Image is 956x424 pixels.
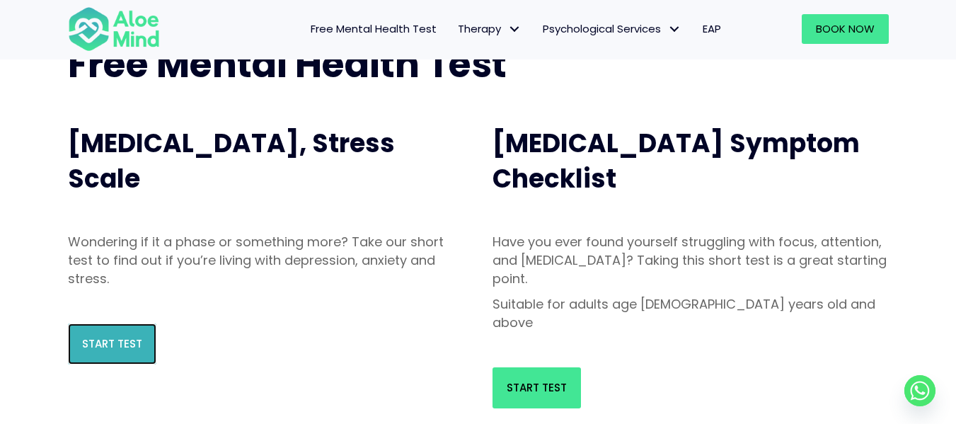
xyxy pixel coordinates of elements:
img: Aloe mind Logo [68,6,160,52]
span: Psychological Services [543,21,681,36]
p: Suitable for adults age [DEMOGRAPHIC_DATA] years old and above [493,295,889,332]
p: Wondering if it a phase or something more? Take our short test to find out if you’re living with ... [68,233,464,288]
a: TherapyTherapy: submenu [447,14,532,44]
a: Book Now [802,14,889,44]
a: Free Mental Health Test [300,14,447,44]
a: EAP [692,14,732,44]
span: Free Mental Health Test [68,38,507,90]
span: Book Now [816,21,875,36]
span: EAP [703,21,721,36]
a: Psychological ServicesPsychological Services: submenu [532,14,692,44]
span: Free Mental Health Test [311,21,437,36]
span: [MEDICAL_DATA], Stress Scale [68,125,395,197]
span: Start Test [82,336,142,351]
span: Psychological Services: submenu [664,19,685,40]
a: Start Test [68,323,156,365]
p: Have you ever found yourself struggling with focus, attention, and [MEDICAL_DATA]? Taking this sh... [493,233,889,288]
span: Start Test [507,380,567,395]
a: Start Test [493,367,581,408]
nav: Menu [178,14,732,44]
span: [MEDICAL_DATA] Symptom Checklist [493,125,860,197]
span: Therapy [458,21,522,36]
span: Therapy: submenu [505,19,525,40]
a: Whatsapp [904,375,935,406]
